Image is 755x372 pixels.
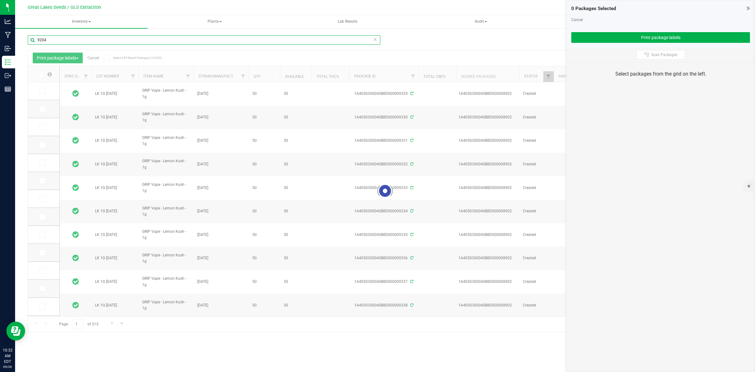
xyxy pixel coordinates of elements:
inline-svg: Analytics [5,18,11,25]
inline-svg: Inventory [5,59,11,65]
a: Inventory Counts [548,15,680,28]
a: Audit [415,15,547,28]
button: Scan Packages [636,50,685,60]
span: Lab Results [329,19,366,24]
button: Print package labels [571,32,750,43]
inline-svg: Inbound [5,45,11,52]
input: Search Package ID, Item Name, SKU, Lot or Part Number... [28,35,380,45]
a: Inventory [15,15,148,28]
inline-svg: Outbound [5,72,11,79]
a: Lab Results [282,15,414,28]
inline-svg: Reports [5,86,11,92]
a: Plants [148,15,281,28]
span: Plants [148,15,280,28]
span: Clear [373,35,377,43]
span: Great Lakes Seeds / GLS Extraction [28,5,101,10]
a: Cancel [571,18,583,22]
p: 10:32 AM EDT [3,347,12,364]
div: Select packages from the grid on the left. [574,70,747,78]
iframe: Resource center [6,322,25,341]
span: Scan Packages [651,52,677,57]
inline-svg: Manufacturing [5,32,11,38]
p: 09/26 [3,364,12,369]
